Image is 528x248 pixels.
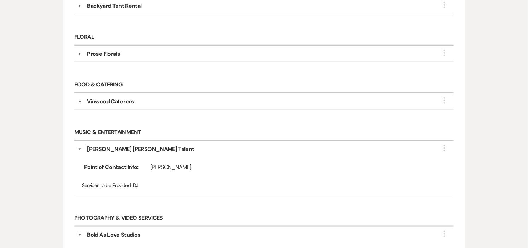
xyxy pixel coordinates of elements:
[75,4,84,8] button: ▼
[75,52,84,56] button: ▼
[87,231,140,239] div: Bold As Love Studios
[87,50,120,58] div: Prose Florals
[87,145,194,153] div: [PERSON_NAME] [PERSON_NAME] Talent
[74,210,454,227] h6: Photography & Video Services
[78,231,82,239] button: ▼
[74,125,454,141] h6: Music & Entertainment
[82,181,446,189] p: DJ
[87,97,134,106] div: Vinwood Caterers
[87,2,141,10] div: Backyard Tent Rental
[75,100,84,103] button: ▼
[74,77,454,93] h6: Food & Catering
[74,29,454,46] h6: Floral
[82,163,139,174] span: Point of Contact Info:
[78,145,82,153] button: ▼
[82,182,132,188] span: Services to be Provided:
[150,163,432,171] div: [PERSON_NAME]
